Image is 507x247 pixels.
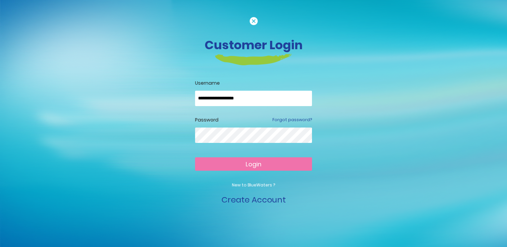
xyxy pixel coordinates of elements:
[68,38,440,52] h3: Customer Login
[215,54,292,65] img: login-heading-border.png
[250,17,258,25] img: cancel
[195,157,312,171] button: Login
[195,80,312,87] label: Username
[195,116,218,123] label: Password
[246,160,261,168] span: Login
[221,194,286,205] a: Create Account
[195,182,312,188] p: New to BlueWaters ?
[272,117,312,123] a: Forgot password?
